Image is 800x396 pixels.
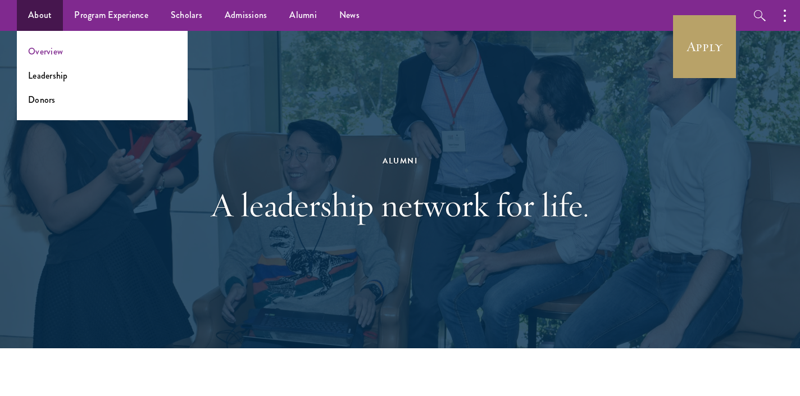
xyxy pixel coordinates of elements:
[28,69,68,82] a: Leadership
[673,15,736,78] a: Apply
[206,154,594,168] div: Alumni
[28,45,63,58] a: Overview
[206,185,594,225] h1: A leadership network for life.
[28,93,56,106] a: Donors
